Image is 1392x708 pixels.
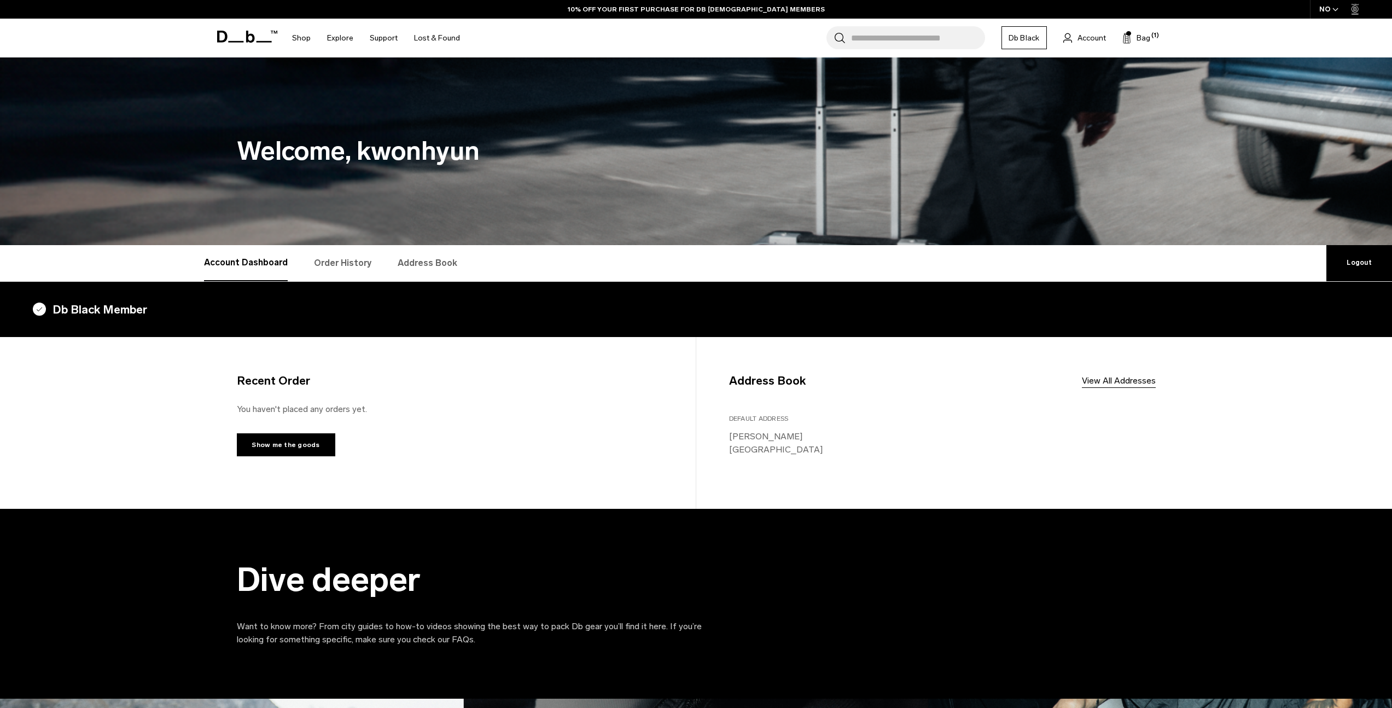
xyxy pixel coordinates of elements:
button: Bag (1) [1122,31,1150,44]
a: Account [1063,31,1106,44]
h4: Recent Order [237,372,310,390]
a: Shop [292,19,311,57]
span: (1) [1151,31,1159,40]
div: Dive deeper [237,561,729,598]
p: [PERSON_NAME] [GEOGRAPHIC_DATA] [729,430,1156,456]
a: Explore [327,19,353,57]
a: Account Dashboard [204,245,288,281]
nav: Main Navigation [284,19,468,57]
a: View All Addresses [1082,374,1156,387]
a: Lost & Found [414,19,460,57]
span: Account [1078,32,1106,44]
h4: Address Book [729,372,806,390]
a: Logout [1326,245,1392,281]
a: Db Black [1001,26,1047,49]
p: You haven't placed any orders yet. [237,403,663,416]
h1: Welcome, kwonhyun [237,132,1156,171]
a: Support [370,19,398,57]
a: 10% OFF YOUR FIRST PURCHASE FOR DB [DEMOGRAPHIC_DATA] MEMBERS [568,4,825,14]
h4: Db Black Member [33,301,1359,318]
a: Order History [314,245,371,281]
a: Address Book [398,245,457,281]
a: Show me the goods [237,433,335,456]
span: Bag [1137,32,1150,44]
p: Want to know more? From city guides to how-to videos showing the best way to pack Db gear you’ll ... [237,620,729,646]
span: Default Address [729,415,789,422]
